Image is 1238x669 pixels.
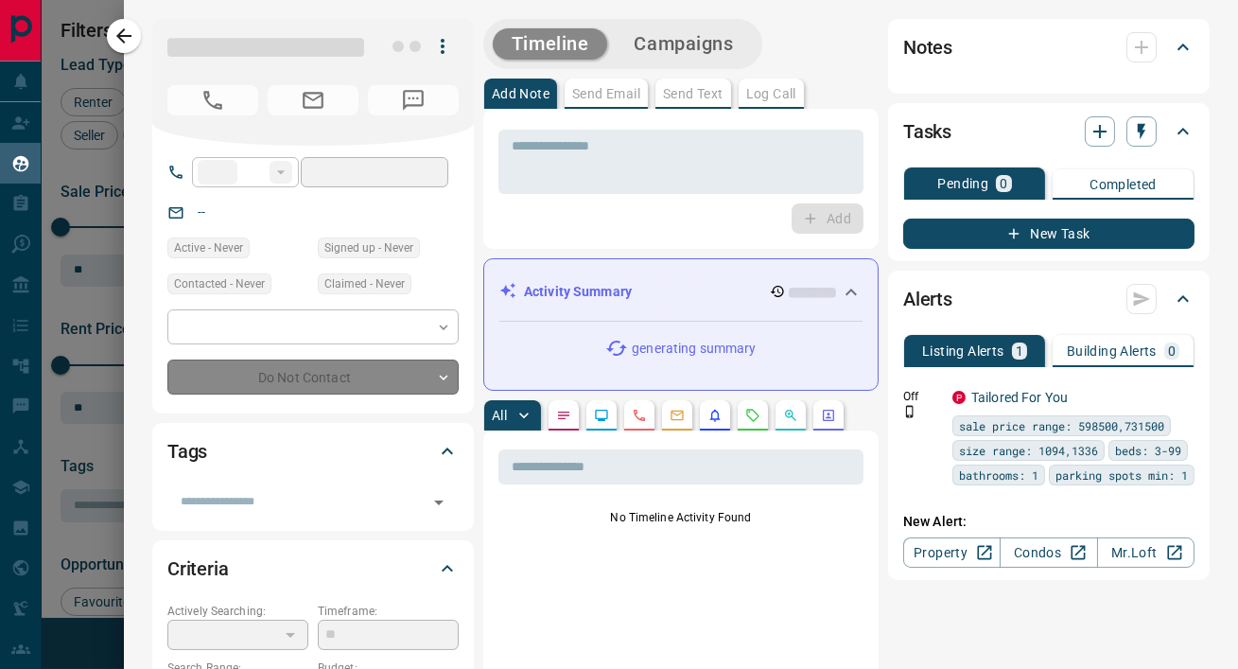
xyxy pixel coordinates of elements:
p: Pending [937,177,988,190]
svg: Push Notification Only [903,405,916,418]
span: bathrooms: 1 [959,466,1038,484]
p: Timeframe: [318,603,459,620]
svg: Calls [632,408,647,423]
h2: Criteria [167,554,229,584]
button: Campaigns [615,28,752,60]
svg: Opportunities [783,408,798,423]
div: Activity Summary [499,274,863,309]
svg: Notes [556,408,571,423]
a: -- [198,204,205,220]
a: Mr.Loft [1097,537,1194,568]
p: Off [903,388,941,405]
svg: Emails [670,408,685,423]
p: Listing Alerts [922,344,1004,358]
p: Completed [1090,178,1157,191]
button: Open [426,489,452,516]
svg: Agent Actions [821,408,836,423]
p: No Timeline Activity Found [498,509,863,526]
span: No Number [368,85,459,115]
span: Signed up - Never [324,238,413,257]
div: Do Not Contact [167,360,459,395]
span: No Number [167,85,258,115]
span: sale price range: 598500,731500 [959,416,1164,435]
span: Claimed - Never [324,274,405,293]
p: 0 [1168,344,1176,358]
a: Property [903,537,1001,568]
span: size range: 1094,1336 [959,441,1098,460]
svg: Listing Alerts [707,408,723,423]
a: Condos [1000,537,1097,568]
p: Activity Summary [524,282,632,302]
p: New Alert: [903,512,1194,532]
span: parking spots min: 1 [1055,466,1188,484]
h2: Tasks [903,116,951,147]
div: Tags [167,429,459,474]
h2: Alerts [903,284,952,314]
button: Timeline [493,28,608,60]
svg: Lead Browsing Activity [594,408,609,423]
p: 0 [1000,177,1007,190]
span: Contacted - Never [174,274,265,293]
span: beds: 3-99 [1115,441,1181,460]
a: Tailored For You [971,390,1068,405]
svg: Requests [745,408,760,423]
p: generating summary [632,339,756,359]
div: property.ca [952,391,966,404]
h2: Notes [903,32,952,62]
div: Tasks [903,109,1194,154]
div: Notes [903,25,1194,70]
button: New Task [903,219,1194,249]
div: Criteria [167,546,459,591]
p: 1 [1016,344,1023,358]
p: Building Alerts [1067,344,1157,358]
p: All [492,409,507,422]
h2: Tags [167,436,207,467]
div: Alerts [903,276,1194,322]
p: Add Note [492,87,549,100]
span: Active - Never [174,238,243,257]
span: No Email [268,85,358,115]
p: Actively Searching: [167,603,308,620]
